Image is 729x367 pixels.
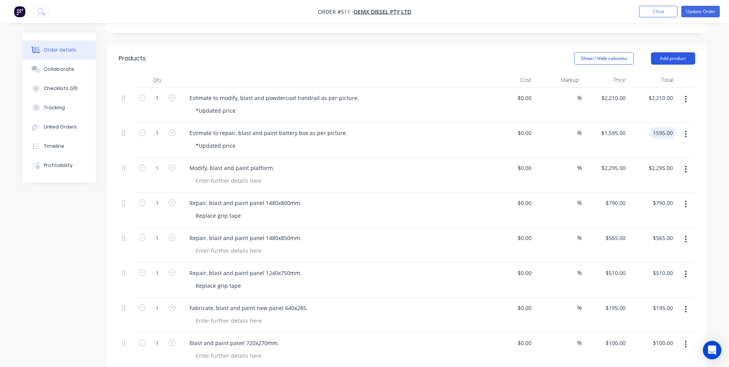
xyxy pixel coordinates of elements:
[183,267,308,279] div: Repair, blast and paint panel 1240x750mm.
[14,6,25,17] img: Factory
[703,341,721,359] div: Open Intercom Messenger
[134,72,180,88] div: Qty
[183,92,365,103] div: Estimate to modify, blast and powdercoat handrail as per picture.
[44,47,76,53] div: Order details
[629,72,676,88] div: Total
[44,123,77,130] div: Linked Orders
[574,52,634,65] button: Show / Hide columns
[44,162,73,169] div: Profitability
[189,105,242,116] div: *Updated price
[23,156,96,175] button: Profitability
[23,137,96,156] button: Timeline
[183,197,308,209] div: Repair, blast and paint panel 1480x800mm.
[23,117,96,137] button: Linked Orders
[651,52,695,65] button: Add product
[183,337,285,349] div: Blast and paint panel 720x270mm.
[535,72,582,88] div: Markup
[488,72,535,88] div: Cost
[189,280,247,291] div: Replace grip tape
[183,232,308,244] div: Repair, blast and paint panel 1480x850mm.
[577,128,582,137] span: %
[23,98,96,117] button: Tracking
[354,8,411,15] a: OEMX Diesel Pty Ltd
[23,40,96,60] button: Order details
[189,210,247,221] div: Replace grip tape
[183,127,354,138] div: Estimate to repair, blast and paint battery box as per picture.
[681,6,720,17] button: Update Order
[577,304,582,312] span: %
[44,104,65,111] div: Tracking
[183,302,314,314] div: Fabricate, blast and paint new panel 640x285.
[577,93,582,102] span: %
[44,85,78,92] div: Checklists 0/0
[183,162,281,173] div: Modify, blast and paint platform.
[577,199,582,207] span: %
[23,60,96,79] button: Collaborate
[44,143,64,150] div: Timeline
[639,6,678,17] button: Close
[119,54,146,63] div: Products
[577,234,582,242] span: %
[318,8,354,15] span: Order #511 -
[189,140,242,151] div: *Updated price
[577,269,582,277] span: %
[23,79,96,98] button: Checklists 0/0
[577,339,582,347] span: %
[582,72,629,88] div: Price
[44,66,74,73] div: Collaborate
[577,163,582,172] span: %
